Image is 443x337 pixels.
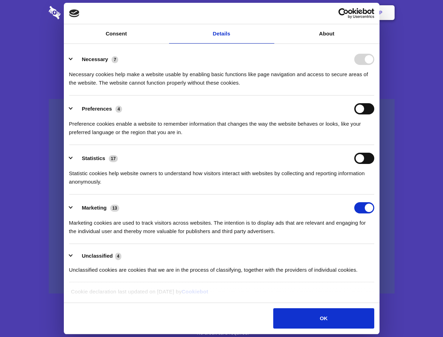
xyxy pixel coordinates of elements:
img: logo [69,9,80,17]
div: Marketing cookies are used to track visitors across websites. The intention is to display ads tha... [69,213,374,236]
button: Necessary (7) [69,54,123,65]
div: Preference cookies enable a website to remember information that changes the way the website beha... [69,114,374,137]
span: 4 [115,253,122,260]
a: Cookiebot [182,289,208,295]
span: 17 [109,155,118,162]
img: logo-wordmark-white-trans-d4663122ce5f474addd5e946df7df03e33cb6a1c49d2221995e7729f52c070b2.svg [49,6,109,19]
span: 4 [115,106,122,113]
label: Statistics [82,155,105,161]
button: Unclassified (4) [69,252,126,260]
a: Consent [64,24,169,44]
a: Usercentrics Cookiebot - opens in a new window [313,8,374,19]
iframe: Drift Widget Chat Controller [408,302,435,329]
h1: Eliminate Slack Data Loss. [49,32,395,57]
button: Preferences (4) [69,103,127,114]
span: 13 [110,205,119,212]
a: About [274,24,380,44]
a: Wistia video thumbnail [49,99,395,294]
div: Unclassified cookies are cookies that we are in the process of classifying, together with the pro... [69,260,374,274]
label: Necessary [82,56,108,62]
div: Cookie declaration last updated on [DATE] by [66,288,377,301]
button: Marketing (13) [69,202,124,213]
button: Statistics (17) [69,153,122,164]
a: Contact [284,2,317,24]
div: Statistic cookies help website owners to understand how visitors interact with websites by collec... [69,164,374,186]
a: Login [318,2,349,24]
button: OK [273,308,374,329]
div: Necessary cookies help make a website usable by enabling basic functions like page navigation and... [69,65,374,87]
h4: Auto-redaction of sensitive data, encrypted data sharing and self-destructing private chats. Shar... [49,64,395,87]
a: Pricing [206,2,236,24]
a: Details [169,24,274,44]
span: 7 [112,56,118,63]
label: Marketing [82,205,107,211]
label: Preferences [82,106,112,112]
